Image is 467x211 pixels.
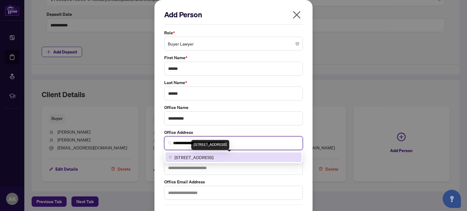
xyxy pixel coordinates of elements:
[168,38,299,49] span: Buyer Lawyer
[191,140,229,150] div: [STREET_ADDRESS]
[164,29,303,36] label: Role
[164,104,303,111] label: Office Name
[164,179,303,185] label: Office Email Address
[443,190,461,208] button: Open asap
[175,154,213,161] span: [STREET_ADDRESS]
[168,141,172,145] img: search_icon
[164,129,303,136] label: Office Address
[292,10,302,20] span: close
[164,10,303,19] h2: Add Person
[296,42,299,46] span: close-circle
[164,79,303,86] label: Last Name
[164,54,303,61] label: First Name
